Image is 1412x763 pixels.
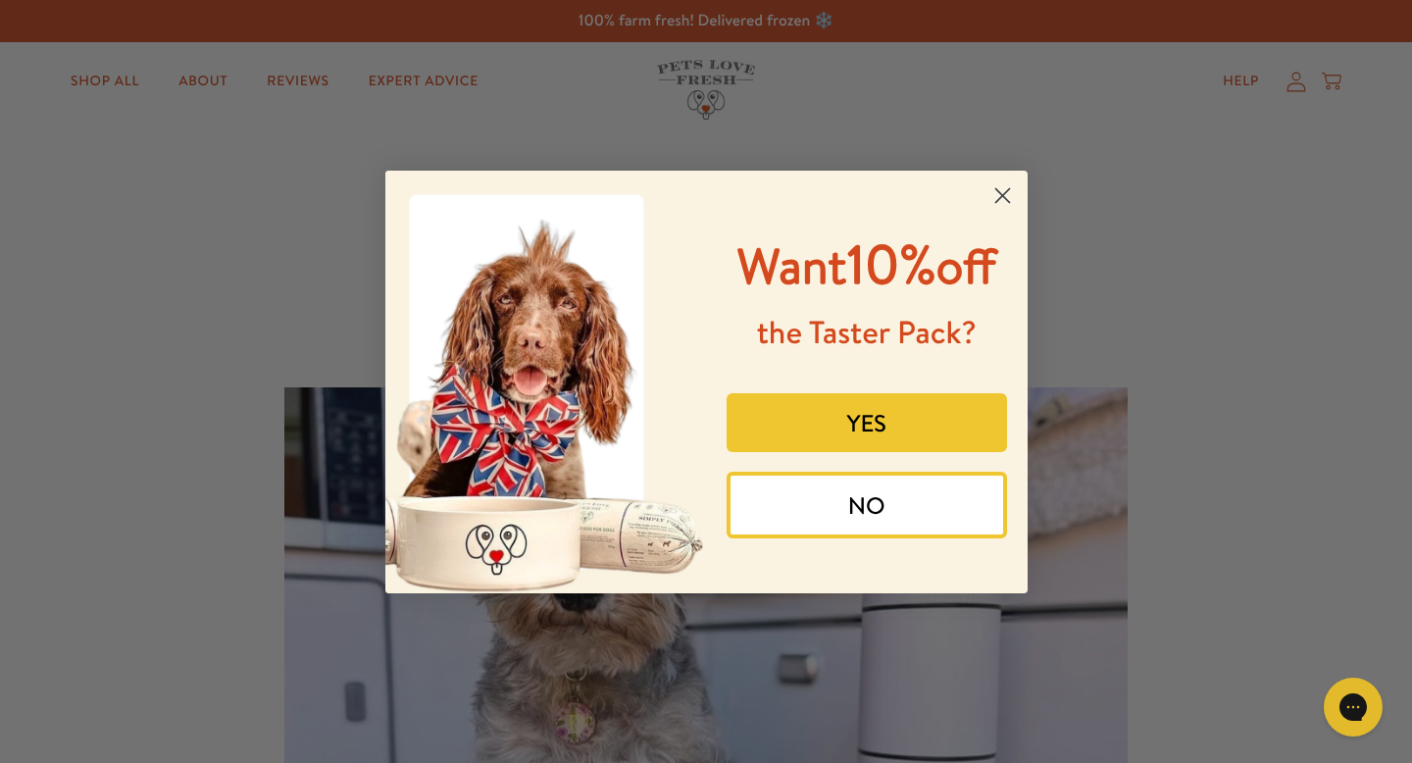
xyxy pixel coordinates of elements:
img: 8afefe80-1ef6-417a-b86b-9520c2248d41.jpeg [385,171,707,593]
button: NO [727,472,1007,538]
span: 10% [737,226,997,301]
span: Want [737,232,847,300]
iframe: Gorgias live chat messenger [1314,671,1392,743]
span: off [935,232,996,300]
span: the Taster Pack? [757,311,977,354]
button: YES [727,393,1007,452]
button: Close dialog [985,178,1020,213]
